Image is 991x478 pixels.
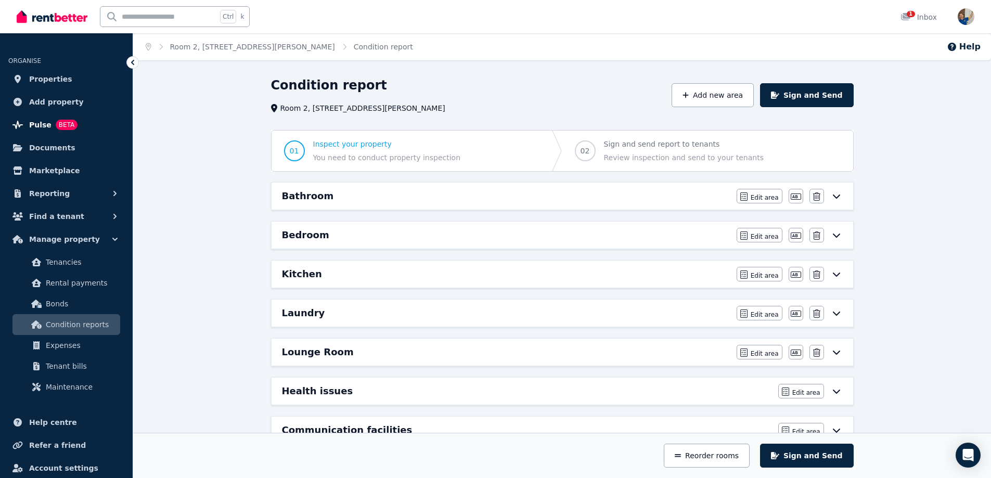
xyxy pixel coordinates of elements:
[792,389,820,397] span: Edit area
[737,228,782,242] button: Edit area
[12,273,120,293] a: Rental payments
[751,311,779,319] span: Edit area
[760,444,853,468] button: Sign and Send
[133,33,426,60] nav: Breadcrumb
[282,345,354,359] h6: Lounge Room
[46,277,116,289] span: Rental payments
[8,69,124,89] a: Properties
[8,412,124,433] a: Help centre
[313,139,461,149] span: Inspect your property
[778,423,824,437] button: Edit area
[220,10,236,23] span: Ctrl
[8,137,124,158] a: Documents
[907,11,915,17] span: 1
[46,381,116,393] span: Maintenance
[956,443,981,468] div: Open Intercom Messenger
[46,298,116,310] span: Bonds
[46,318,116,331] span: Condition reports
[282,267,322,281] h6: Kitchen
[12,314,120,335] a: Condition reports
[29,439,86,451] span: Refer a friend
[282,228,329,242] h6: Bedroom
[46,256,116,268] span: Tenancies
[8,206,124,227] button: Find a tenant
[12,293,120,314] a: Bonds
[672,83,754,107] button: Add new area
[737,345,782,359] button: Edit area
[8,114,124,135] a: PulseBETA
[604,152,764,163] span: Review inspection and send to your tenants
[737,267,782,281] button: Edit area
[29,73,72,85] span: Properties
[354,43,413,51] a: Condition report
[29,210,84,223] span: Find a tenant
[280,103,445,113] span: Room 2, [STREET_ADDRESS][PERSON_NAME]
[737,189,782,203] button: Edit area
[664,444,750,468] button: Reorder rooms
[282,384,353,398] h6: Health issues
[271,77,387,94] h1: Condition report
[958,8,974,25] img: Andy Jeffery
[792,428,820,436] span: Edit area
[29,187,70,200] span: Reporting
[170,43,335,51] a: Room 2, [STREET_ADDRESS][PERSON_NAME]
[29,462,98,474] span: Account settings
[282,306,325,320] h6: Laundry
[737,306,782,320] button: Edit area
[12,335,120,356] a: Expenses
[290,146,299,156] span: 01
[12,356,120,377] a: Tenant bills
[282,189,334,203] h6: Bathroom
[604,139,764,149] span: Sign and send report to tenants
[751,193,779,202] span: Edit area
[313,152,461,163] span: You need to conduct property inspection
[17,9,87,24] img: RentBetter
[240,12,244,21] span: k
[29,141,75,154] span: Documents
[29,119,52,131] span: Pulse
[12,252,120,273] a: Tenancies
[46,360,116,372] span: Tenant bills
[900,12,937,22] div: Inbox
[581,146,590,156] span: 02
[8,183,124,204] button: Reporting
[8,57,41,64] span: ORGANISE
[778,384,824,398] button: Edit area
[29,416,77,429] span: Help centre
[271,130,854,172] nav: Progress
[751,350,779,358] span: Edit area
[947,41,981,53] button: Help
[12,377,120,397] a: Maintenance
[8,229,124,250] button: Manage property
[56,120,78,130] span: BETA
[282,423,413,437] h6: Communication facilities
[29,233,100,246] span: Manage property
[29,96,84,108] span: Add property
[8,92,124,112] a: Add property
[751,272,779,280] span: Edit area
[29,164,80,177] span: Marketplace
[8,435,124,456] a: Refer a friend
[760,83,853,107] button: Sign and Send
[8,160,124,181] a: Marketplace
[46,339,116,352] span: Expenses
[751,232,779,241] span: Edit area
